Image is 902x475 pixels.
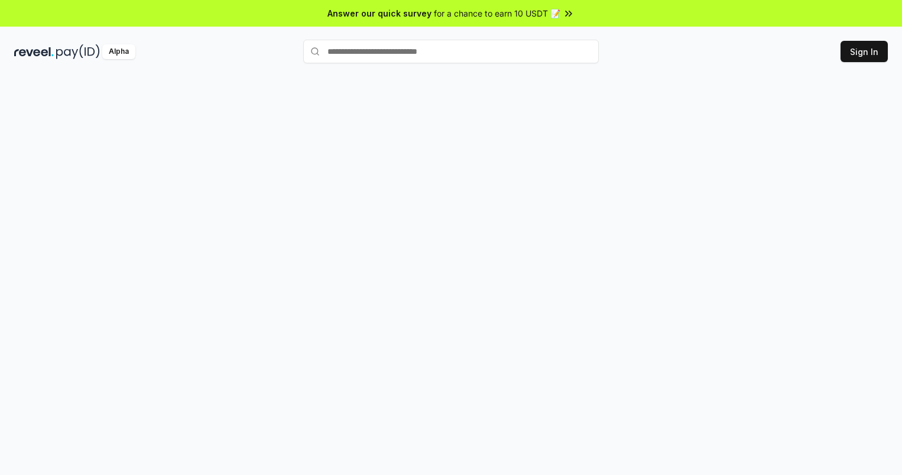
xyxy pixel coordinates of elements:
button: Sign In [841,41,888,62]
img: reveel_dark [14,44,54,59]
span: for a chance to earn 10 USDT 📝 [434,7,560,20]
img: pay_id [56,44,100,59]
span: Answer our quick survey [327,7,431,20]
div: Alpha [102,44,135,59]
